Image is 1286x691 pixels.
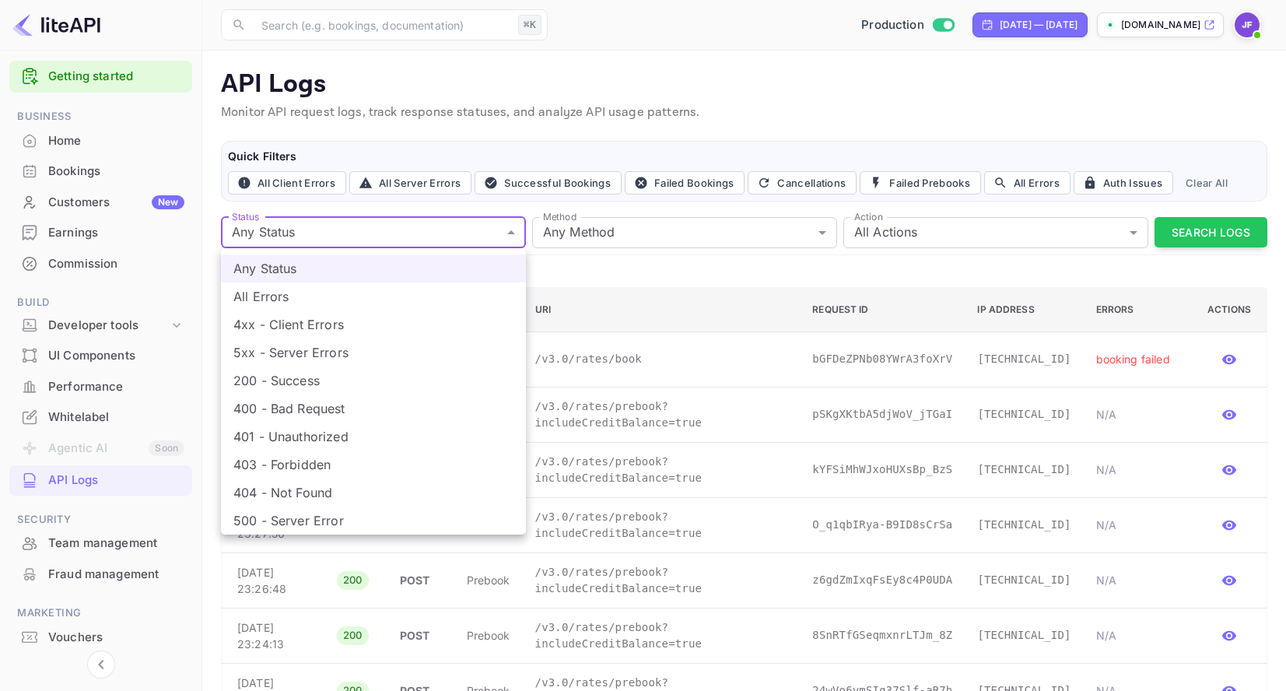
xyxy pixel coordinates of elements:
li: 4xx - Client Errors [221,310,526,338]
li: 404 - Not Found [221,479,526,507]
li: 400 - Bad Request [221,395,526,423]
li: 401 - Unauthorized [221,423,526,451]
li: 5xx - Server Errors [221,338,526,367]
li: Any Status [221,254,526,282]
li: 200 - Success [221,367,526,395]
li: 403 - Forbidden [221,451,526,479]
li: 500 - Server Error [221,507,526,535]
li: All Errors [221,282,526,310]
